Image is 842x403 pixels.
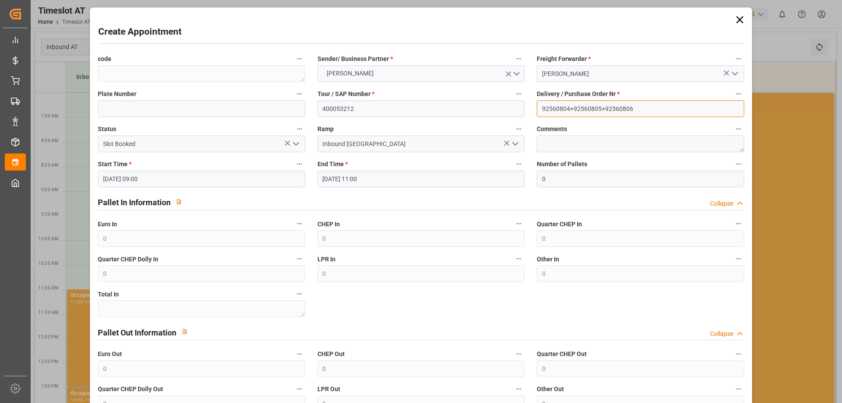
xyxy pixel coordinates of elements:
[537,89,620,99] span: Delivery / Purchase Order Nr
[733,348,744,360] button: Quarter CHEP Out
[513,123,524,135] button: Ramp
[294,288,305,300] button: Total In
[294,123,305,135] button: Status
[728,67,741,81] button: open menu
[294,88,305,100] button: Plate Number
[294,53,305,64] button: code
[98,89,136,99] span: Plate Number
[537,385,564,394] span: Other Out
[513,53,524,64] button: Sender/ Business Partner *
[537,65,744,82] input: Select Freight Forwarder
[171,193,187,210] button: View description
[98,290,119,299] span: Total In
[733,218,744,229] button: Quarter CHEP In
[513,383,524,395] button: LPR Out
[98,255,158,264] span: Quarter CHEP Dolly In
[318,255,335,264] span: LPR In
[733,88,744,100] button: Delivery / Purchase Order Nr *
[508,137,521,151] button: open menu
[733,158,744,170] button: Number of Pallets
[98,136,305,152] input: Type to search/select
[710,199,733,208] div: Collapse
[318,350,345,359] span: CHEP Out
[98,171,305,187] input: DD.MM.YYYY HH:MM
[294,158,305,170] button: Start Time *
[294,383,305,395] button: Quarter CHEP Dolly Out
[537,125,567,134] span: Comments
[318,136,524,152] input: Type to search/select
[98,220,117,229] span: Euro In
[537,160,587,169] span: Number of Pallets
[710,329,733,339] div: Collapse
[733,53,744,64] button: Freight Forwarder *
[98,25,182,39] h2: Create Appointment
[733,383,744,395] button: Other Out
[318,54,393,64] span: Sender/ Business Partner
[513,158,524,170] button: End Time *
[98,125,116,134] span: Status
[98,160,132,169] span: Start Time
[318,125,334,134] span: Ramp
[98,385,163,394] span: Quarter CHEP Dolly Out
[513,218,524,229] button: CHEP In
[733,123,744,135] button: Comments
[733,253,744,264] button: Other In
[513,88,524,100] button: Tour / SAP Number *
[98,327,176,339] h2: Pallet Out Information
[294,218,305,229] button: Euro In
[322,69,378,78] span: [PERSON_NAME]
[537,255,559,264] span: Other In
[513,253,524,264] button: LPR In
[318,385,340,394] span: LPR Out
[294,348,305,360] button: Euro Out
[98,54,111,64] span: code
[537,54,591,64] span: Freight Forwarder
[318,65,524,82] button: open menu
[294,253,305,264] button: Quarter CHEP Dolly In
[318,171,524,187] input: DD.MM.YYYY HH:MM
[537,350,587,359] span: Quarter CHEP Out
[537,220,582,229] span: Quarter CHEP In
[318,220,340,229] span: CHEP In
[513,348,524,360] button: CHEP Out
[176,323,193,340] button: View description
[318,89,375,99] span: Tour / SAP Number
[289,137,302,151] button: open menu
[318,160,348,169] span: End Time
[98,196,171,208] h2: Pallet In Information
[98,350,122,359] span: Euro Out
